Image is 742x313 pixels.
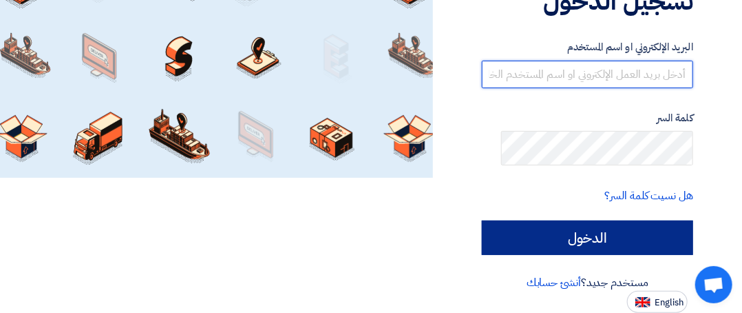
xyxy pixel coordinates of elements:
button: English [627,291,688,313]
input: أدخل بريد العمل الإلكتروني او اسم المستخدم الخاص بك ... [482,61,693,88]
input: الدخول [482,221,693,255]
div: Open chat [695,266,732,303]
a: هل نسيت كلمة السر؟ [605,188,693,204]
div: مستخدم جديد؟ [482,274,693,291]
span: English [655,298,683,307]
img: en-US.png [635,297,650,307]
a: أنشئ حسابك [527,274,581,291]
label: كلمة السر [482,110,693,126]
label: البريد الإلكتروني او اسم المستخدم [482,39,693,55]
